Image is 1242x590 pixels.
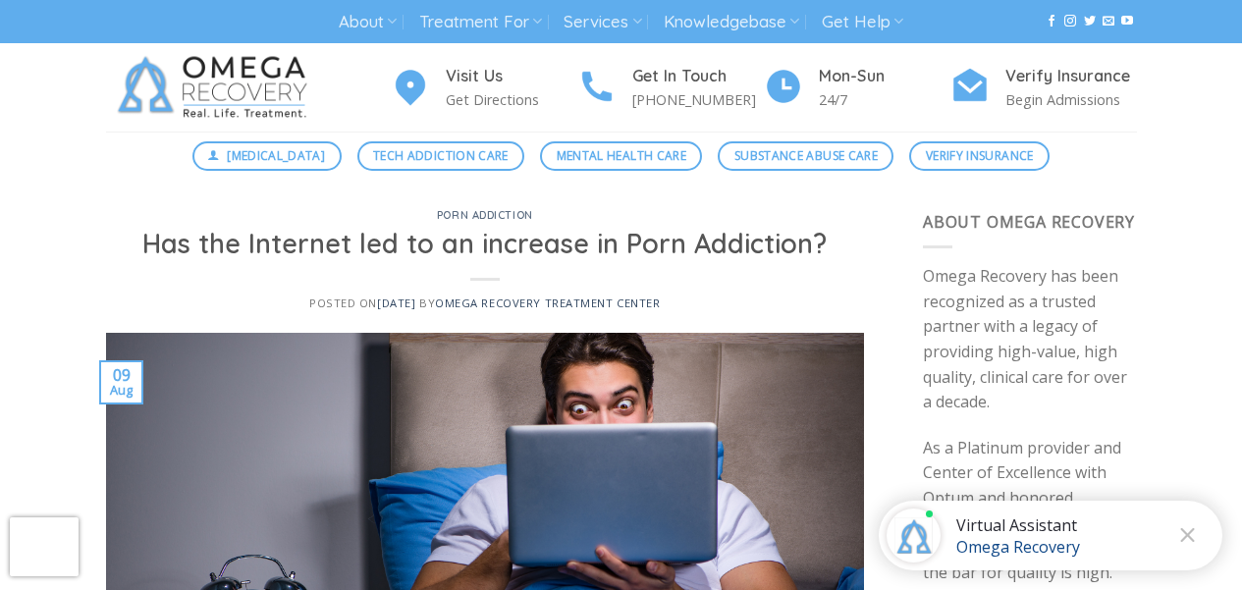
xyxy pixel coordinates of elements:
[632,64,764,89] h4: Get In Touch
[446,64,577,89] h4: Visit Us
[734,146,878,165] span: Substance Abuse Care
[923,264,1137,415] p: Omega Recovery has been recognized as a trusted partner with a legacy of providing high-value, hi...
[1084,15,1096,28] a: Follow on Twitter
[446,88,577,111] p: Get Directions
[1103,15,1114,28] a: Send us an email
[391,64,577,112] a: Visit Us Get Directions
[373,146,509,165] span: Tech Addiction Care
[106,43,327,132] img: Omega Recovery
[540,141,702,171] a: Mental Health Care
[718,141,893,171] a: Substance Abuse Care
[227,146,325,165] span: [MEDICAL_DATA]
[557,146,686,165] span: Mental Health Care
[923,211,1135,233] span: About Omega Recovery
[357,141,525,171] a: Tech Addiction Care
[309,295,415,310] span: Posted on
[926,146,1034,165] span: Verify Insurance
[377,295,415,310] a: [DATE]
[577,64,764,112] a: Get In Touch [PHONE_NUMBER]
[437,208,533,222] a: Porn Addiction
[1046,15,1057,28] a: Follow on Facebook
[819,88,950,111] p: 24/7
[130,227,841,261] h1: Has the Internet led to an increase in Porn Addiction?
[419,4,542,40] a: Treatment For
[564,4,641,40] a: Services
[819,64,950,89] h4: Mon-Sun
[1121,15,1133,28] a: Follow on YouTube
[1064,15,1076,28] a: Follow on Instagram
[1005,64,1137,89] h4: Verify Insurance
[419,295,661,310] span: by
[192,141,342,171] a: [MEDICAL_DATA]
[664,4,799,40] a: Knowledgebase
[950,64,1137,112] a: Verify Insurance Begin Admissions
[339,4,397,40] a: About
[10,517,79,576] iframe: reCAPTCHA
[923,436,1137,587] p: As a Platinum provider and Center of Excellence with Optum and honored National Provider Partner ...
[822,4,903,40] a: Get Help
[1005,88,1137,111] p: Begin Admissions
[435,295,660,310] a: Omega Recovery Treatment Center
[909,141,1050,171] a: Verify Insurance
[632,88,764,111] p: [PHONE_NUMBER]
